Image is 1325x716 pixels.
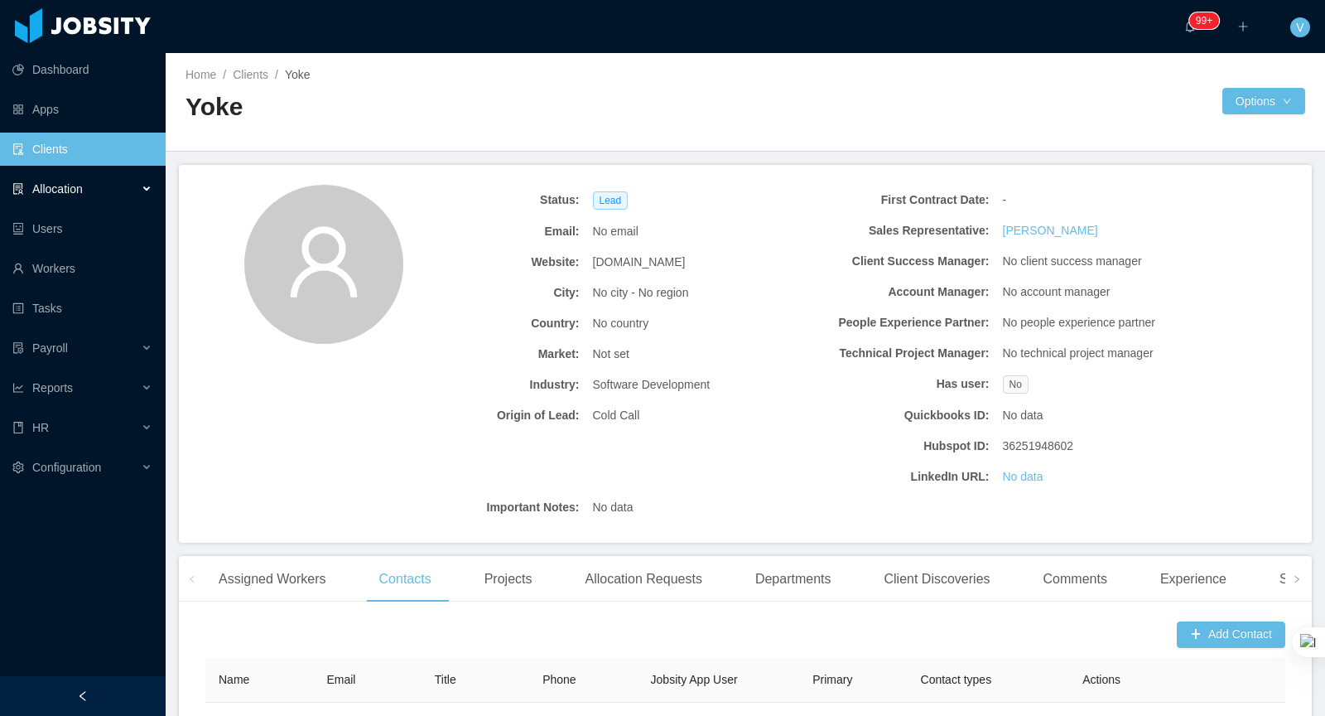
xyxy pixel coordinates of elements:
[12,342,24,354] i: icon: file-protect
[223,68,226,81] span: /
[388,284,580,302] b: City:
[32,341,68,355] span: Payroll
[32,421,49,434] span: HR
[12,382,24,394] i: icon: line-chart
[1222,88,1305,114] button: Optionsicon: down
[185,68,216,81] a: Home
[593,223,638,240] span: No email
[12,93,152,126] a: icon: appstoreApps
[285,68,311,81] span: Yoke
[593,284,689,302] span: No city - No region
[870,556,1003,602] div: Client Discoveries
[797,375,990,393] b: Has user:
[593,346,629,363] span: Not set
[812,673,852,686] span: Primary
[996,307,1202,338] div: No people experience partner
[1177,622,1285,648] button: icon: plusAdd Contact
[326,673,355,686] span: Email
[388,499,580,516] b: Important Notes:
[275,68,278,81] span: /
[593,315,649,332] span: No country
[12,462,24,473] i: icon: setting
[542,673,576,686] span: Phone
[388,376,580,394] b: Industry:
[1147,556,1240,602] div: Experience
[388,315,580,332] b: Country:
[388,254,580,271] b: Website:
[435,673,456,686] span: Title
[12,252,152,285] a: icon: userWorkers
[593,254,686,271] span: [DOMAIN_NAME]
[284,222,364,302] i: icon: user
[12,422,24,433] i: icon: book
[593,499,634,516] span: No data
[188,575,196,583] i: icon: left
[1003,222,1098,239] a: [PERSON_NAME]
[471,556,546,602] div: Projects
[388,407,580,424] b: Origin of Lead:
[797,222,990,239] b: Sales Representative:
[1296,17,1303,37] span: V
[797,345,990,362] b: Technical Project Manager:
[233,68,268,81] a: Clients
[32,182,83,196] span: Allocation
[797,283,990,301] b: Account Manager:
[185,90,745,124] h2: Yoke
[797,468,990,486] b: LinkedIn URL:
[921,673,992,686] span: Contact types
[651,673,738,686] span: Jobsity App User
[996,185,1202,215] div: -
[1003,468,1043,486] a: No data
[996,246,1202,277] div: No client success manager
[12,53,152,86] a: icon: pie-chartDashboard
[571,556,715,602] div: Allocation Requests
[1184,21,1196,32] i: icon: bell
[32,461,101,474] span: Configuration
[388,223,580,240] b: Email:
[996,277,1202,307] div: No account manager
[366,556,445,602] div: Contacts
[12,292,152,325] a: icon: profileTasks
[797,438,990,455] b: Hubspot ID:
[219,673,249,686] span: Name
[996,338,1202,369] div: No technical project manager
[205,556,340,602] div: Assigned Workers
[1293,575,1301,583] i: icon: right
[593,407,640,424] span: Cold Call
[1237,21,1249,32] i: icon: plus
[12,133,152,166] a: icon: auditClients
[1003,407,1043,424] span: No data
[1189,12,1219,29] sup: 906
[1003,375,1029,394] span: No
[12,183,24,195] i: icon: solution
[1082,673,1120,686] span: Actions
[797,407,990,424] b: Quickbooks ID:
[593,376,711,394] span: Software Development
[797,253,990,270] b: Client Success Manager:
[388,191,580,209] b: Status:
[1030,556,1120,602] div: Comments
[388,346,580,363] b: Market:
[1003,438,1074,455] span: 36251948602
[797,191,990,209] b: First Contract Date:
[32,381,73,394] span: Reports
[593,191,629,210] span: Lead
[797,314,990,331] b: People Experience Partner:
[12,212,152,245] a: icon: robotUsers
[742,556,845,602] div: Departments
